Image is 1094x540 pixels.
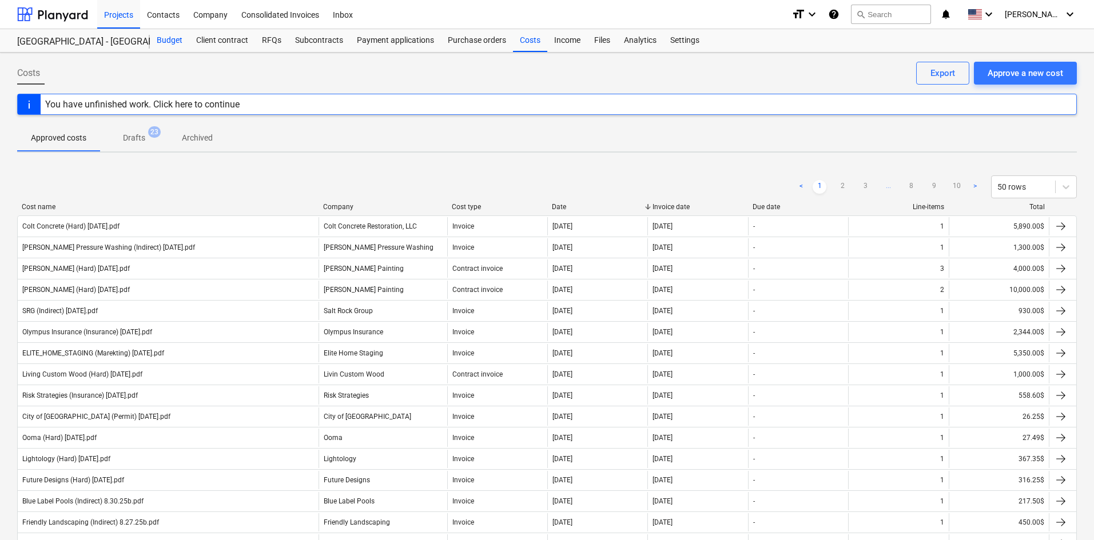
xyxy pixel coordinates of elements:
div: - [753,497,755,505]
a: Previous page [794,180,808,194]
div: Livin Custom Wood [324,370,384,378]
a: Page 1 is your current page [813,180,826,194]
div: - [753,518,755,526]
div: [DATE] [552,518,572,526]
div: 1 [940,476,944,484]
div: 1 [940,518,944,526]
div: - [753,328,755,336]
div: Invoice [452,518,474,526]
div: [DATE] [653,476,673,484]
i: notifications [940,7,952,21]
a: Page 8 [904,180,918,194]
div: [DATE] [552,455,572,463]
div: Ooma [324,434,343,442]
div: 450.00$ [949,513,1049,531]
div: [DATE] [552,349,572,357]
div: 2,344.00$ [949,323,1049,341]
button: Search [851,5,931,24]
a: Costs [513,29,547,52]
div: Living Custom Wood (Hard) [DATE].pdf [22,370,142,378]
div: 27.49$ [949,429,1049,447]
a: ... [881,180,895,194]
div: Approve a new cost [988,66,1063,81]
div: Olympus Insurance [324,328,383,336]
div: Friendly Landscaping [324,518,390,526]
div: - [753,307,755,315]
div: SRG (Indirect) [DATE].pdf [22,307,98,315]
i: keyboard_arrow_down [1063,7,1077,21]
div: City of [GEOGRAPHIC_DATA] (Permit) [DATE].pdf [22,413,170,421]
div: [DATE] [552,370,572,378]
a: Payment applications [350,29,441,52]
div: [DATE] [653,349,673,357]
a: Page 10 [950,180,964,194]
span: [PERSON_NAME] [1005,10,1062,19]
div: Risk Strategies [324,391,369,399]
i: format_size [791,7,805,21]
div: [PERSON_NAME] (Hard) [DATE].pdf [22,265,130,273]
p: Archived [182,132,213,144]
div: [DATE] [552,307,572,315]
div: Subcontracts [288,29,350,52]
div: Friendly Landscaping (Indirect) 8.27.25b.pdf [22,518,159,526]
div: [DATE] [653,518,673,526]
a: Income [547,29,587,52]
div: [PERSON_NAME] Pressure Washing (Indirect) [DATE].pdf [22,243,195,251]
div: [DATE] [653,455,673,463]
div: [DATE] [552,391,572,399]
div: Export [930,66,955,81]
div: - [753,265,755,273]
div: [PERSON_NAME] Pressure Washing [324,243,433,251]
div: - [753,476,755,484]
div: Files [587,29,617,52]
div: City of [GEOGRAPHIC_DATA] [324,413,411,421]
div: [DATE] [653,265,673,273]
div: Ooma (Hard) [DATE].pdf [22,434,97,442]
div: Invoice [452,307,474,315]
div: [DATE] [552,328,572,336]
div: Client contract [189,29,255,52]
div: - [753,391,755,399]
div: 26.25$ [949,407,1049,426]
div: Future Designs [324,476,370,484]
div: Invoice [452,476,474,484]
div: 1 [940,391,944,399]
div: [DATE] [552,497,572,505]
div: [DATE] [653,328,673,336]
div: Invoice date [653,203,744,211]
div: [PERSON_NAME] Painting [324,265,404,273]
div: Invoice [452,328,474,336]
div: [DATE] [653,434,673,442]
div: ELITE_HOME_STAGING (Marekting) [DATE].pdf [22,349,164,357]
div: [DATE] [653,391,673,399]
div: 1 [940,434,944,442]
div: Invoice [452,455,474,463]
div: - [753,455,755,463]
a: Page 2 [836,180,849,194]
div: 1 [940,328,944,336]
div: Cost type [452,203,543,211]
div: 1 [940,307,944,315]
div: [GEOGRAPHIC_DATA] - [GEOGRAPHIC_DATA] [17,36,136,48]
div: Blue Label Pools [324,497,375,505]
div: Blue Label Pools (Indirect) 8.30.25b.pdf [22,497,144,505]
div: [DATE] [653,222,673,230]
div: Contract invoice [452,370,503,378]
span: search [856,10,865,19]
div: 5,350.00$ [949,344,1049,362]
div: RFQs [255,29,288,52]
div: Total [953,203,1045,211]
div: [DATE] [653,370,673,378]
div: 1 [940,413,944,421]
div: Budget [150,29,189,52]
div: Olympus Insurance (Insurance) [DATE].pdf [22,328,152,336]
div: [PERSON_NAME] (Hard) [DATE].pdf [22,286,130,294]
div: [DATE] [653,307,673,315]
div: Invoice [452,349,474,357]
div: [DATE] [653,286,673,294]
div: Cost name [22,203,314,211]
a: Next page [968,180,982,194]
